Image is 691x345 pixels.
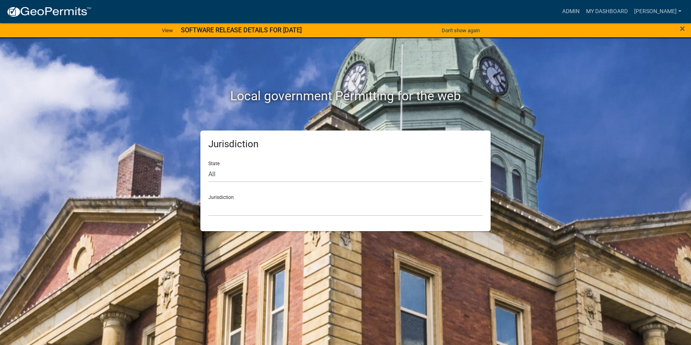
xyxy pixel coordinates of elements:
a: My Dashboard [583,4,631,19]
a: Admin [559,4,583,19]
button: Don't show again [439,24,483,37]
a: View [159,24,176,37]
button: Close [680,24,685,33]
h2: Local government Permitting for the web [125,88,566,103]
strong: SOFTWARE RELEASE DETAILS FOR [DATE] [181,26,302,34]
a: [PERSON_NAME] [631,4,685,19]
h5: Jurisdiction [208,138,483,150]
span: × [680,23,685,34]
